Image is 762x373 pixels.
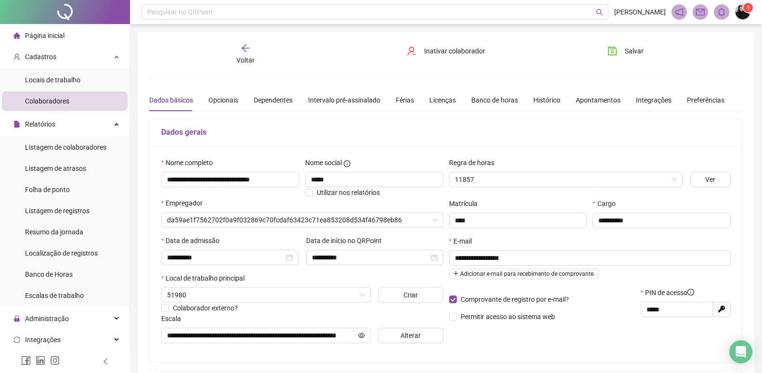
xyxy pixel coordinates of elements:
span: Relatórios [25,120,55,128]
h5: Dados gerais [161,127,731,138]
span: Integrações [25,336,61,344]
span: Página inicial [25,32,65,39]
div: Open Intercom Messenger [729,340,752,363]
span: [PERSON_NAME] [614,7,666,17]
span: Utilizar nos relatórios [317,189,380,196]
label: Escala [161,313,187,324]
span: facebook [21,356,31,365]
span: da59ae1f7562702f0a9f032869c70fcdaf63423c71ea853208d534f46798eb86 [167,213,438,227]
span: sync [13,336,20,343]
span: mail [696,8,705,16]
div: Dependentes [254,95,293,105]
div: Banco de horas [471,95,518,105]
span: Colaborador externo? [173,304,238,312]
label: Matrícula [449,198,484,209]
span: info-circle [344,160,350,167]
span: eye [358,332,365,339]
span: file [13,121,20,128]
div: Histórico [533,95,560,105]
div: Intervalo pré-assinalado [308,95,380,105]
span: Listagem de atrasos [25,165,86,172]
span: Banco de Horas [25,270,73,278]
button: Ver [690,172,731,187]
span: Folha de ponto [25,186,70,193]
span: Colaboradores [25,97,69,105]
button: Inativar colaborador [400,43,492,59]
label: Local de trabalho principal [161,273,251,283]
span: Listagem de colaboradores [25,143,106,151]
label: Data de início no QRPoint [306,235,388,246]
span: Ver [705,174,715,185]
button: Alterar [378,328,443,343]
span: Localização de registros [25,249,98,257]
div: Licenças [429,95,456,105]
div: Preferências [687,95,724,105]
span: notification [675,8,684,16]
span: Permitir acesso ao sistema web [461,313,555,321]
button: Criar [378,287,443,303]
span: Cadastros [25,53,56,61]
span: home [13,32,20,39]
span: save [607,46,617,56]
span: 51980 [167,288,365,302]
span: user-delete [407,46,416,56]
span: bell [717,8,726,16]
span: Administração [25,315,69,322]
span: left [102,358,109,365]
span: plus [453,270,459,276]
span: Salvar [625,46,644,56]
span: info-circle [687,289,694,296]
div: Apontamentos [576,95,620,105]
sup: Atualize o seu contato no menu Meus Dados [743,3,753,13]
div: Integrações [636,95,672,105]
span: lock [13,315,20,322]
div: Férias [396,95,414,105]
span: Voltar [236,56,255,64]
span: 1 [747,4,750,11]
span: Listagem de registros [25,207,90,215]
span: Nome social [305,157,342,168]
label: Cargo [593,198,621,209]
span: 11857 [455,172,677,187]
span: Comprovante de registro por e-mail? [461,296,569,303]
img: 73420 [736,5,750,19]
div: Opcionais [208,95,238,105]
span: user-add [13,53,20,60]
span: Adicionar e-mail para recebimento de comprovante. [449,269,599,279]
button: Salvar [600,43,651,59]
label: Data de admissão [161,235,226,246]
label: E-mail [449,236,478,246]
span: Escalas de trabalho [25,292,84,299]
label: Regra de horas [449,157,501,168]
span: instagram [50,356,60,365]
span: Alterar [400,330,421,341]
span: Criar [403,290,418,300]
span: linkedin [36,356,45,365]
div: Dados básicos [149,95,193,105]
span: Inativar colaborador [424,46,485,56]
span: Resumo da jornada [25,228,83,236]
span: Locais de trabalho [25,76,80,84]
span: arrow-left [241,43,250,53]
span: PIN de acesso [645,287,694,298]
span: search [596,9,603,16]
label: Empregador [161,198,209,208]
label: Nome completo [161,157,219,168]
